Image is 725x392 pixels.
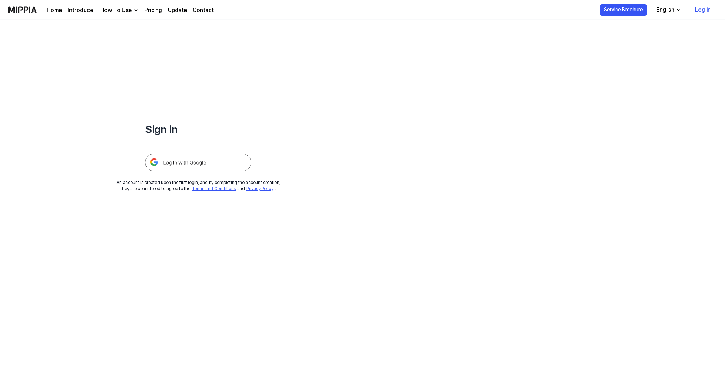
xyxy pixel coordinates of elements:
a: Update [168,6,187,15]
button: Service Brochure [600,4,647,16]
a: Pricing [144,6,162,15]
button: How To Use [99,6,139,15]
button: English [651,3,686,17]
img: 구글 로그인 버튼 [145,154,251,171]
div: An account is created upon the first login, and by completing the account creation, they are cons... [116,180,280,192]
h1: Sign in [145,122,251,137]
a: Introduce [68,6,93,15]
div: English [655,6,676,14]
a: Contact [193,6,214,15]
div: How To Use [99,6,133,15]
a: Privacy Policy [246,186,273,191]
a: Home [47,6,62,15]
a: Terms and Conditions [192,186,236,191]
